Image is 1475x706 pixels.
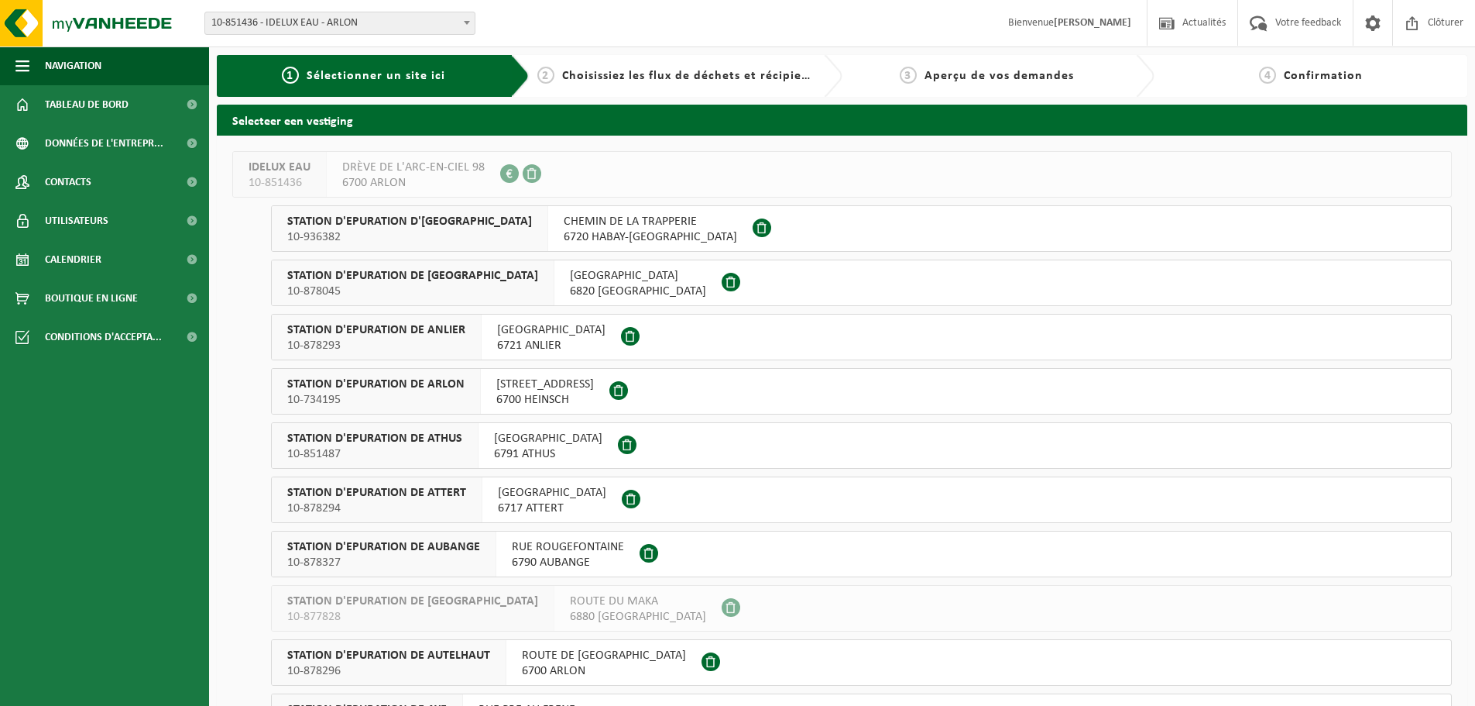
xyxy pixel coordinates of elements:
[287,338,465,353] span: 10-878293
[217,105,1467,135] h2: Selecteer een vestiging
[249,160,310,175] span: IDELUX EAU
[271,314,1452,360] button: STATION D'EPURATION DE ANLIER 10-878293 [GEOGRAPHIC_DATA]6721 ANLIER
[287,446,462,462] span: 10-851487
[45,279,138,318] span: Boutique en ligne
[498,501,606,516] span: 6717 ATTERT
[307,70,445,82] span: Sélectionner un site ici
[497,322,605,338] span: [GEOGRAPHIC_DATA]
[287,268,538,284] span: STATION D'EPURATION DE [GEOGRAPHIC_DATA]
[342,160,485,175] span: DRÈVE DE L'ARC-EN-CIEL 98
[1054,17,1131,29] strong: [PERSON_NAME]
[45,46,101,85] span: Navigation
[342,175,485,191] span: 6700 ARLON
[45,240,101,279] span: Calendrier
[287,392,465,408] span: 10-734195
[271,639,1452,686] button: STATION D'EPURATION DE AUTELHAUT 10-878296 ROUTE DE [GEOGRAPHIC_DATA]6700 ARLON
[287,322,465,338] span: STATION D'EPURATION DE ANLIER
[287,485,466,501] span: STATION D'EPURATION DE ATTERT
[496,377,594,392] span: [STREET_ADDRESS]
[287,377,465,392] span: STATION D'EPURATION DE ARLON
[287,284,538,299] span: 10-878045
[570,268,706,284] span: [GEOGRAPHIC_DATA]
[205,12,475,34] span: 10-851436 - IDELUX EAU - ARLON
[562,70,820,82] span: Choisissiez les flux de déchets et récipients
[271,205,1452,252] button: STATION D'EPURATION D'[GEOGRAPHIC_DATA] 10-936382 CHEMIN DE LA TRAPPERIE6720 HABAY-[GEOGRAPHIC_DATA]
[287,555,480,570] span: 10-878327
[271,422,1452,469] button: STATION D'EPURATION DE ATHUS 10-851487 [GEOGRAPHIC_DATA]6791 ATHUS
[522,648,686,663] span: ROUTE DE [GEOGRAPHIC_DATA]
[900,67,917,84] span: 3
[287,539,480,555] span: STATION D'EPURATION DE AUBANGE
[497,338,605,353] span: 6721 ANLIER
[1259,67,1276,84] span: 4
[45,85,129,124] span: Tableau de bord
[522,663,686,679] span: 6700 ARLON
[287,501,466,516] span: 10-878294
[271,260,1452,306] button: STATION D'EPURATION DE [GEOGRAPHIC_DATA] 10-878045 [GEOGRAPHIC_DATA]6820 [GEOGRAPHIC_DATA]
[249,175,310,191] span: 10-851436
[494,431,602,446] span: [GEOGRAPHIC_DATA]
[564,214,737,229] span: CHEMIN DE LA TRAPPERIE
[287,214,532,229] span: STATION D'EPURATION D'[GEOGRAPHIC_DATA]
[512,539,624,555] span: RUE ROUGEFONTAINE
[271,531,1452,577] button: STATION D'EPURATION DE AUBANGE 10-878327 RUE ROUGEFONTAINE6790 AUBANGE
[512,555,624,570] span: 6790 AUBANGE
[564,229,737,245] span: 6720 HABAY-[GEOGRAPHIC_DATA]
[287,609,538,625] span: 10-877828
[287,594,538,609] span: STATION D'EPURATION DE [GEOGRAPHIC_DATA]
[537,67,554,84] span: 2
[494,446,602,462] span: 6791 ATHUS
[282,67,299,84] span: 1
[271,368,1452,415] button: STATION D'EPURATION DE ARLON 10-734195 [STREET_ADDRESS]6700 HEINSCH
[204,12,475,35] span: 10-851436 - IDELUX EAU - ARLON
[498,485,606,501] span: [GEOGRAPHIC_DATA]
[570,284,706,299] span: 6820 [GEOGRAPHIC_DATA]
[570,609,706,625] span: 6880 [GEOGRAPHIC_DATA]
[287,648,490,663] span: STATION D'EPURATION DE AUTELHAUT
[45,318,162,356] span: Conditions d'accepta...
[496,392,594,408] span: 6700 HEINSCH
[287,663,490,679] span: 10-878296
[45,163,91,201] span: Contacts
[287,431,462,446] span: STATION D'EPURATION DE ATHUS
[287,229,532,245] span: 10-936382
[924,70,1074,82] span: Aperçu de vos demandes
[45,201,108,240] span: Utilisateurs
[1284,70,1363,82] span: Confirmation
[271,477,1452,523] button: STATION D'EPURATION DE ATTERT 10-878294 [GEOGRAPHIC_DATA]6717 ATTERT
[45,124,163,163] span: Données de l'entrepr...
[570,594,706,609] span: ROUTE DU MAKA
